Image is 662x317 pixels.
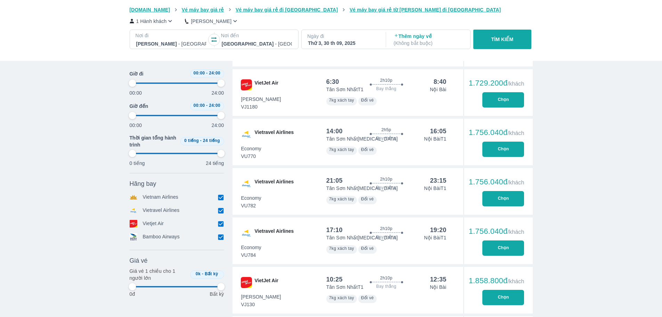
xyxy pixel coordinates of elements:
span: VU782 [241,202,261,209]
p: Vietnam Airlines [143,193,179,201]
div: 1.729.200đ [469,79,524,87]
p: ( Không bắt buộc ) [394,40,464,47]
span: [DOMAIN_NAME] [130,7,170,13]
span: Vietravel Airlines [255,129,294,140]
button: Chọn [482,142,524,157]
span: 24 tiếng [203,138,220,143]
span: Đổi vé [361,197,374,201]
span: Giờ đến [130,103,148,110]
span: Giá vé [130,256,148,265]
img: VJ [241,79,252,90]
span: 2h10p [380,275,392,281]
span: Đổi vé [361,98,374,103]
span: Thời gian tổng hành trình [130,134,178,148]
img: VU [241,228,252,239]
p: Nội Bài T1 [424,135,446,142]
img: VJ [241,277,252,288]
p: 00:00 [130,89,142,96]
span: 0 tiếng [184,138,199,143]
div: Thứ 3, 30 th 09, 2025 [308,40,378,47]
span: VU784 [241,252,261,259]
nav: breadcrumb [130,6,533,13]
span: 24:00 [209,71,220,76]
p: Bamboo Airways [143,233,180,241]
span: Economy [241,244,261,251]
p: Ngày đi [307,33,379,40]
button: 1 Hành khách [130,17,174,25]
span: Vé máy bay giá rẻ đi [GEOGRAPHIC_DATA] [236,7,338,13]
span: /khách [507,180,524,185]
p: 0 tiếng [130,160,145,167]
p: Tân Sơn Nhất T1 [326,284,363,291]
span: 7kg xách tay [329,246,354,251]
span: Đổi vé [361,246,374,251]
div: 14:00 [326,127,343,135]
span: /khách [507,229,524,235]
p: Thêm ngày về [394,33,464,47]
div: 1.756.040đ [469,178,524,186]
span: /khách [507,278,524,284]
p: 00:00 [130,122,142,129]
span: /khách [507,81,524,87]
span: Economy [241,145,261,152]
span: 2h10p [380,78,392,83]
button: Chọn [482,92,524,108]
span: Economy [241,195,261,201]
span: VU770 [241,153,261,160]
button: TÌM KIẾM [473,30,531,49]
span: VJ1180 [241,103,281,110]
p: Nội Bài [430,284,446,291]
span: Đổi vé [361,147,374,152]
div: 1.756.040đ [469,227,524,236]
div: 19:20 [430,226,446,234]
span: - [200,138,202,143]
button: Chọn [482,240,524,256]
img: VU [241,178,252,189]
span: 00:00 [194,71,205,76]
span: 2h10p [380,226,392,231]
p: Giá vé 1 chiều cho 1 người lớn [130,268,187,282]
p: Tân Sơn Nhất [MEDICAL_DATA] [326,185,398,192]
p: 0đ [130,291,135,298]
span: Vé máy bay giá rẻ [182,7,224,13]
button: [PERSON_NAME] [185,17,239,25]
span: 24:00 [209,103,220,108]
div: 1.858.800đ [469,277,524,285]
span: 7kg xách tay [329,147,354,152]
div: 6:30 [326,78,339,86]
p: Tân Sơn Nhất [MEDICAL_DATA] [326,234,398,241]
span: 2h5p [381,127,391,133]
span: - [206,71,207,76]
p: Nội Bài T1 [424,185,446,192]
span: 7kg xách tay [329,295,354,300]
div: 1.756.040đ [469,128,524,137]
p: Vietjet Air [143,220,164,228]
span: Bất kỳ [205,271,218,276]
span: Đổi vé [361,295,374,300]
span: 7kg xách tay [329,197,354,201]
p: Tân Sơn Nhất [MEDICAL_DATA] [326,135,398,142]
p: Nội Bài T1 [424,234,446,241]
span: Hãng bay [130,180,156,188]
p: TÌM KIẾM [491,36,514,43]
span: Vé máy bay giá rẻ từ [PERSON_NAME] đi [GEOGRAPHIC_DATA] [350,7,501,13]
span: Vietravel Airlines [255,178,294,189]
p: Vietravel Airlines [143,207,180,214]
span: - [206,103,207,108]
span: [PERSON_NAME] [241,96,281,103]
p: Nội Bài [430,86,446,93]
p: [PERSON_NAME] [191,18,231,25]
span: 00:00 [194,103,205,108]
span: 2h10p [380,176,392,182]
div: 21:05 [326,176,343,185]
span: VietJet Air [255,79,278,90]
div: 17:10 [326,226,343,234]
span: /khách [507,130,524,136]
span: Giờ đi [130,70,144,77]
span: 0k [196,271,201,276]
span: - [202,271,203,276]
button: Chọn [482,290,524,305]
p: Nơi đến [221,32,293,39]
p: 24:00 [212,89,224,96]
p: Bất kỳ [210,291,224,298]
